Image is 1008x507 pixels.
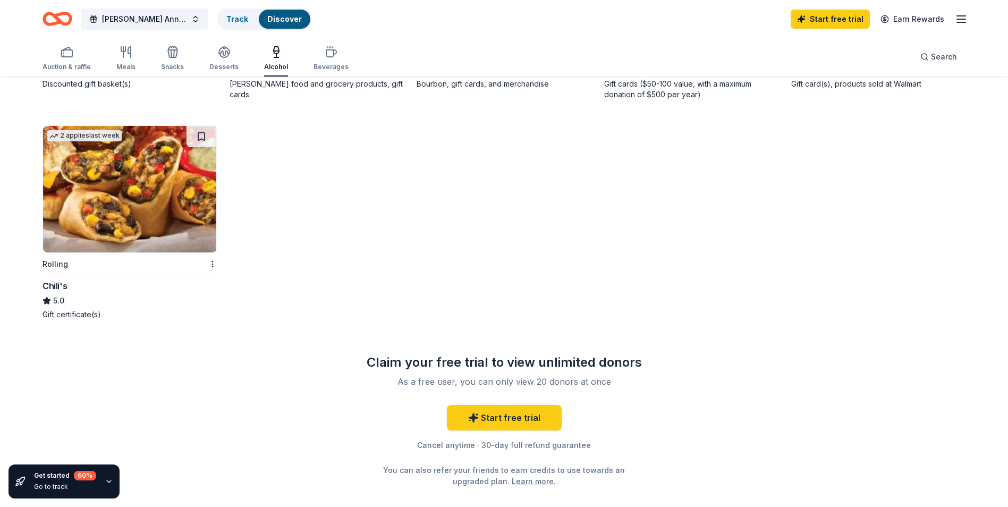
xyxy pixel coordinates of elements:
div: Discounted gift basket(s) [43,79,217,89]
div: Alcohol [264,63,288,71]
button: Alcohol [264,41,288,77]
button: Desserts [209,41,239,77]
div: Meals [116,63,135,71]
div: Snacks [161,63,184,71]
div: Claim your free trial to view unlimited donors [351,354,657,371]
div: Go to track [34,483,96,491]
a: Discover [267,14,302,23]
a: Home [43,6,72,31]
a: Learn more [512,476,554,487]
button: Search [912,46,965,67]
span: 5.0 [53,294,64,307]
div: 2 applies last week [47,130,122,141]
a: Image for Chili's2 applieslast weekRollingChili's5.0Gift certificate(s) [43,125,217,320]
div: Rolling [43,258,68,271]
img: Image for Chili's [43,126,216,252]
div: Gift card(s), products sold at Walmart [791,79,965,89]
a: Start free trial [447,405,562,430]
div: Bourbon, gift cards, and merchandise [417,79,591,89]
button: Meals [116,41,135,77]
div: You can also refer your friends to earn credits to use towards an upgraded plan. . [381,464,628,487]
button: [PERSON_NAME] Annual Memorial Golf Classic [81,9,208,30]
div: Beverages [314,63,349,71]
div: [PERSON_NAME] food and grocery products, gift cards [230,79,404,100]
button: Beverages [314,41,349,77]
div: Gift cards ($50-100 value, with a maximum donation of $500 per year) [604,79,778,100]
a: Earn Rewards [874,10,951,29]
span: [PERSON_NAME] Annual Memorial Golf Classic [102,13,187,26]
div: 60 % [74,471,96,480]
div: Get started [34,471,96,480]
button: Snacks [161,41,184,77]
div: As a free user, you can only view 20 donors at once [364,375,645,388]
div: Cancel anytime · 30-day full refund guarantee [351,439,657,452]
div: Auction & raffle [43,63,91,71]
button: TrackDiscover [217,9,311,30]
div: Gift certificate(s) [43,309,217,320]
a: Start free trial [791,10,870,29]
div: Desserts [209,63,239,71]
span: Search [931,50,957,63]
div: Chili's [43,280,67,292]
button: Auction & raffle [43,41,91,77]
a: Track [226,14,248,23]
